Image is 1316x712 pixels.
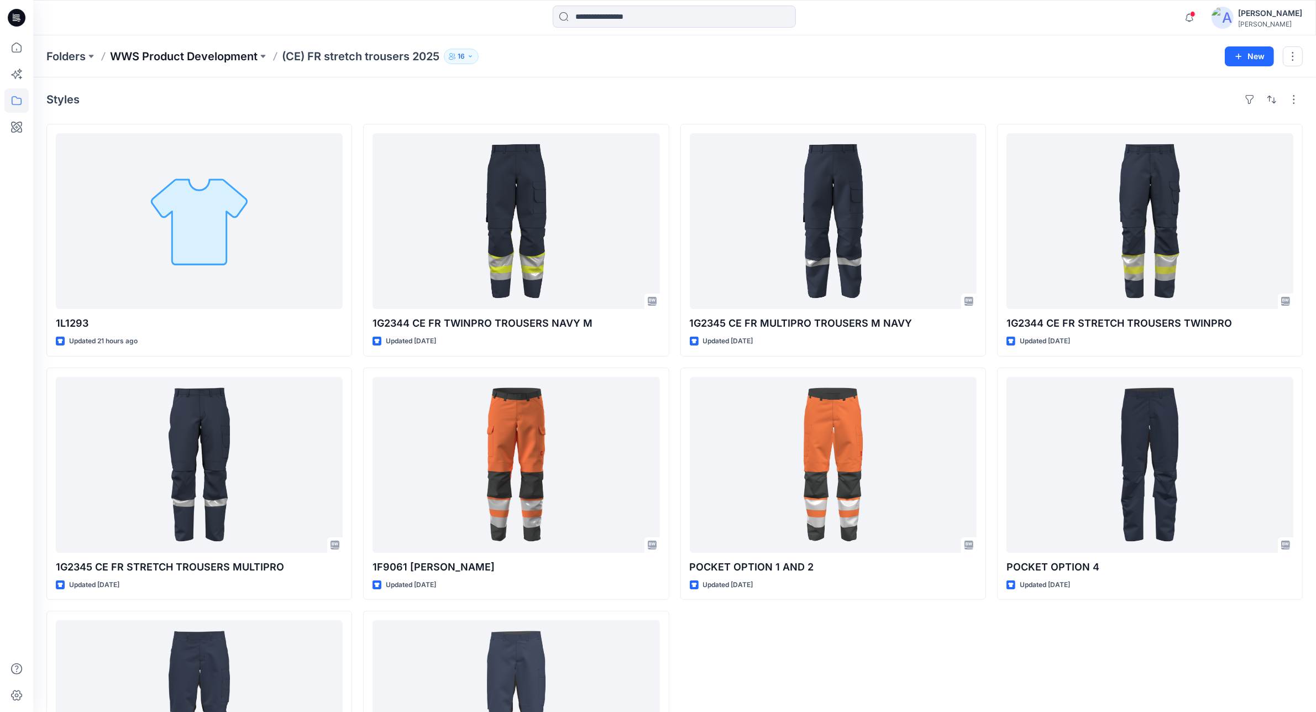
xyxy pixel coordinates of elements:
a: 1G2345 CE FR STRETCH TROUSERS MULTIPRO [56,377,343,553]
a: 1F9061 FARON [373,377,659,553]
p: 1G2345 CE FR MULTIPRO TROUSERS M NAVY [690,316,977,331]
p: Updated [DATE] [703,336,753,347]
p: 1G2344 CE FR STRETCH TROUSERS TWINPRO [1006,316,1293,331]
p: Updated [DATE] [1020,579,1070,591]
p: Updated [DATE] [386,579,436,591]
div: [PERSON_NAME] [1238,7,1302,20]
a: 1L1293 [56,133,343,309]
p: Updated [DATE] [703,579,753,591]
button: New [1225,46,1274,66]
p: Updated [DATE] [386,336,436,347]
p: 1F9061 [PERSON_NAME] [373,559,659,575]
p: 1G2344 CE FR TWINPRO TROUSERS NAVY M [373,316,659,331]
button: 16 [444,49,479,64]
p: Updated 21 hours ago [69,336,138,347]
p: 1L1293 [56,316,343,331]
p: 1G2345 CE FR STRETCH TROUSERS MULTIPRO [56,559,343,575]
div: [PERSON_NAME] [1238,20,1302,28]
p: 16 [458,50,465,62]
a: 1G2344 CE FR STRETCH TROUSERS TWINPRO [1006,133,1293,309]
p: POCKET OPTION 1 AND 2 [690,559,977,575]
a: POCKET OPTION 4 [1006,377,1293,553]
a: 1G2345 CE FR MULTIPRO TROUSERS M NAVY [690,133,977,309]
a: POCKET OPTION 1 AND 2 [690,377,977,553]
img: avatar [1212,7,1234,29]
p: Updated [DATE] [69,579,119,591]
h4: Styles [46,93,80,106]
p: Updated [DATE] [1020,336,1070,347]
p: POCKET OPTION 4 [1006,559,1293,575]
p: (CE) FR stretch trousers 2025 [282,49,439,64]
a: WWS Product Development [110,49,258,64]
a: 1G2344 CE FR TWINPRO TROUSERS NAVY M [373,133,659,309]
a: Folders [46,49,86,64]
